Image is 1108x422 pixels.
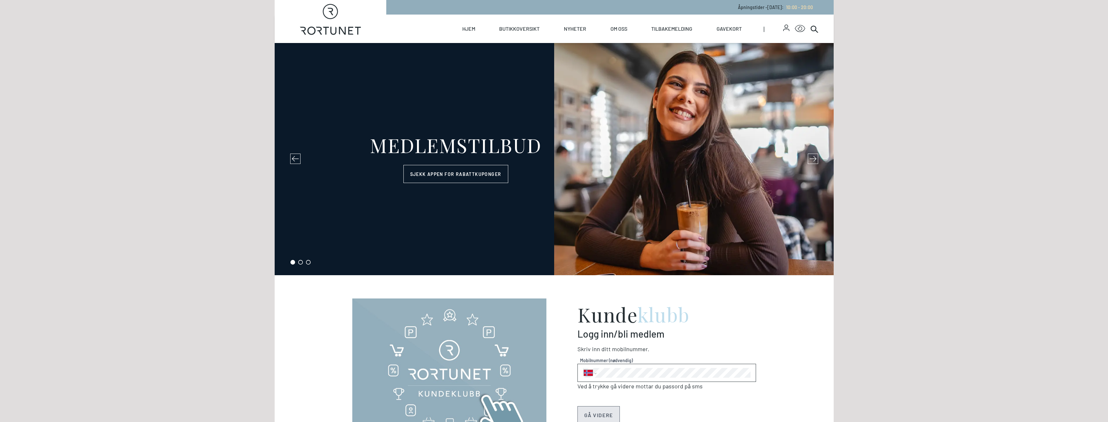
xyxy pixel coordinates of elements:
[564,15,586,43] a: Nyheter
[763,15,784,43] span: |
[717,15,742,43] a: Gavekort
[275,43,834,275] div: slide 1 of 3
[577,382,756,391] p: Ved å trykke gå videre mottar du passord på sms
[577,305,756,324] h2: Kunde
[403,165,508,183] a: Sjekk appen for rabattkuponger
[275,43,834,275] section: carousel-slider
[651,15,692,43] a: Tilbakemelding
[580,357,753,364] span: Mobilnummer (nødvendig)
[610,15,627,43] a: Om oss
[462,15,475,43] a: Hjem
[370,135,542,155] div: MEDLEMSTILBUD
[784,5,813,10] a: 10:00 - 20:00
[795,24,805,34] button: Open Accessibility Menu
[499,15,540,43] a: Butikkoversikt
[638,301,690,327] span: klubb
[738,4,813,11] p: Åpningstider - [DATE] :
[577,345,756,353] p: Skriv inn ditt
[786,5,813,10] span: 10:00 - 20:00
[577,328,756,340] p: Logg inn/bli medlem
[612,345,649,352] span: Mobilnummer .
